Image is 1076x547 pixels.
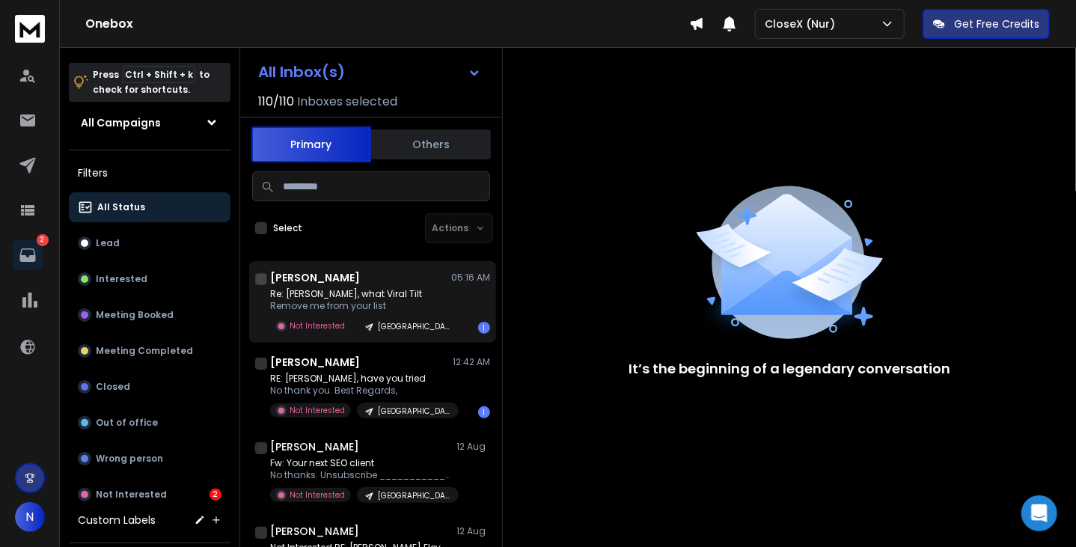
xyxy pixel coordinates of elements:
[42,24,73,36] div: v 4.0.25
[273,222,302,234] label: Select
[251,126,371,162] button: Primary
[765,16,841,31] p: CloseX (Nur)
[13,240,43,270] a: 2
[96,453,163,465] p: Wrong person
[69,192,230,222] button: All Status
[629,358,950,379] p: It’s the beginning of a legendary conversation
[456,525,490,537] p: 12 Aug
[1021,495,1057,531] div: Open Intercom Messenger
[69,264,230,294] button: Interested
[15,502,45,532] button: N
[270,300,450,312] p: Remove me from your list
[453,356,490,368] p: 12:42 AM
[456,441,490,453] p: 12 Aug
[270,469,450,481] p: No thanks. Unsubscribe ________________________________ From:
[270,385,450,397] p: No thank you. Best Regards,
[270,524,359,539] h1: [PERSON_NAME]
[270,373,450,385] p: RE: [PERSON_NAME], have you tried
[290,489,345,501] p: Not Interested
[378,406,450,417] p: [GEOGRAPHIC_DATA]-[US_STATE]-SEO-11-Aug-25
[270,439,359,454] h1: [PERSON_NAME]
[85,15,689,33] h1: Onebox
[96,237,120,249] p: Lead
[37,234,49,246] p: 2
[270,288,450,300] p: Re: [PERSON_NAME], what Viral Tilt
[96,489,167,501] p: Not Interested
[78,513,156,528] h3: Custom Labels
[478,322,490,334] div: 1
[149,87,161,99] img: tab_keywords_by_traffic_grey.svg
[258,93,294,111] span: 110 / 110
[69,408,230,438] button: Out of office
[378,490,450,501] p: [GEOGRAPHIC_DATA]-[US_STATE]-SEO-11-Aug-25
[165,88,252,98] div: Keywords by Traffic
[451,272,490,284] p: 05:16 AM
[15,15,45,43] img: logo
[24,24,36,36] img: logo_orange.svg
[69,162,230,183] h3: Filters
[97,201,145,213] p: All Status
[69,444,230,474] button: Wrong person
[297,93,397,111] h3: Inboxes selected
[40,87,52,99] img: tab_domain_overview_orange.svg
[81,115,161,130] h1: All Campaigns
[378,321,450,332] p: [GEOGRAPHIC_DATA]-[US_STATE]-SEO-11-Aug-25
[210,489,221,501] div: 2
[96,381,130,393] p: Closed
[96,309,174,321] p: Meeting Booked
[69,300,230,330] button: Meeting Booked
[57,88,134,98] div: Domain Overview
[923,9,1050,39] button: Get Free Credits
[478,406,490,418] div: 1
[270,457,450,469] p: Fw: Your next SEO client
[69,372,230,402] button: Closed
[69,108,230,138] button: All Campaigns
[96,417,158,429] p: Out of office
[24,39,36,51] img: website_grey.svg
[954,16,1039,31] p: Get Free Credits
[270,270,360,285] h1: [PERSON_NAME]
[371,128,491,161] button: Others
[123,66,195,83] span: Ctrl + Shift + k
[246,57,493,87] button: All Inbox(s)
[290,320,345,331] p: Not Interested
[69,336,230,366] button: Meeting Completed
[69,480,230,510] button: Not Interested2
[39,39,106,51] div: Domain: [URL]
[258,64,345,79] h1: All Inbox(s)
[96,345,193,357] p: Meeting Completed
[96,273,147,285] p: Interested
[93,67,210,97] p: Press to check for shortcuts.
[270,355,360,370] h1: [PERSON_NAME]
[69,228,230,258] button: Lead
[290,405,345,416] p: Not Interested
